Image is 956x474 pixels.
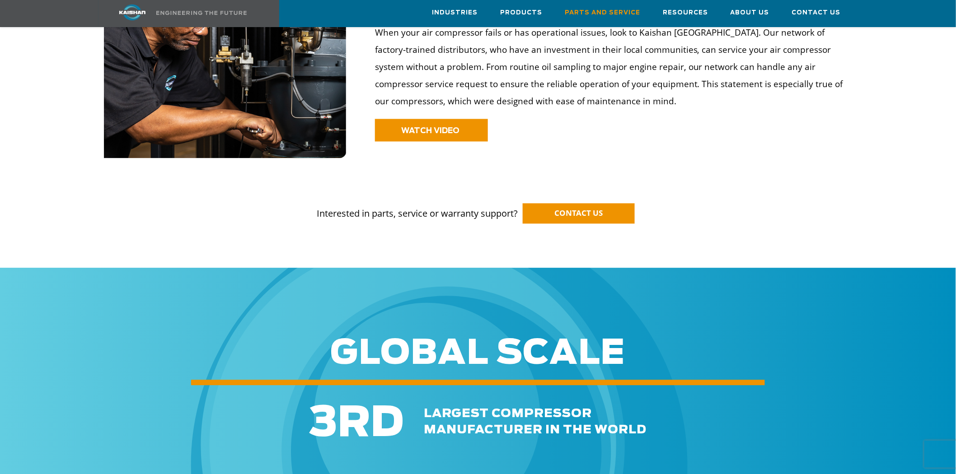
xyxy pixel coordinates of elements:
a: WATCH VIDEO [375,119,488,141]
a: Products [500,0,542,25]
span: Parts and Service [565,8,640,18]
span: About Us [731,8,769,18]
span: WATCH VIDEO [401,127,459,135]
span: 3 [309,403,337,444]
img: Engineering the future [156,11,247,15]
img: kaishan logo [98,5,166,20]
span: Industries [432,8,478,18]
span: Products [500,8,542,18]
span: Resources [663,8,708,18]
a: CONTACT US [523,203,635,223]
span: largest compressor manufacturer in the world [424,408,647,436]
a: Industries [432,0,478,25]
a: About Us [731,0,769,25]
p: Interested in parts, service or warranty support? [104,190,852,220]
span: CONTACT US [554,208,603,218]
p: When your air compressor fails or has operational issues, look to Kaishan [GEOGRAPHIC_DATA]. Our ... [375,24,846,110]
a: Parts and Service [565,0,640,25]
a: Resources [663,0,708,25]
span: RD [337,403,404,444]
a: Contact Us [792,0,841,25]
span: Contact Us [792,8,841,18]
